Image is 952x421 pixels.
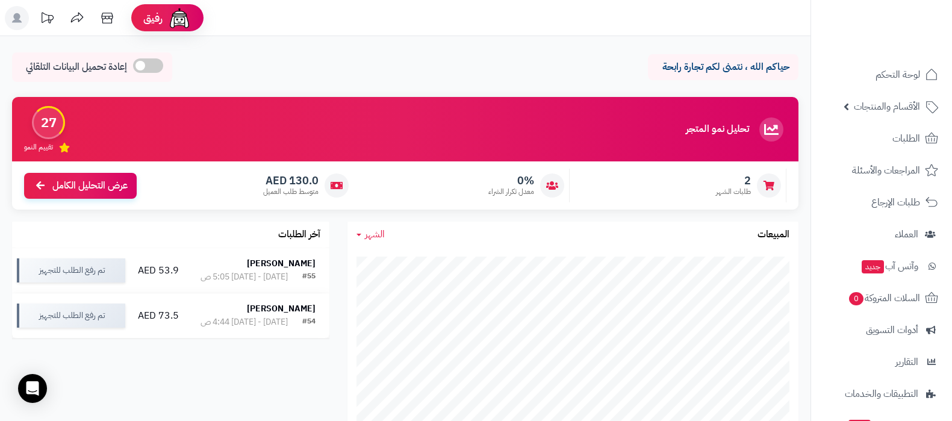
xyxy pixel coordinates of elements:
span: جديد [862,260,884,273]
strong: [PERSON_NAME] [247,302,316,315]
h3: المبيعات [758,229,789,240]
span: طلبات الشهر [716,187,751,197]
span: عرض التحليل الكامل [52,179,128,193]
h3: تحليل نمو المتجر [686,124,749,135]
div: تم رفع الطلب للتجهيز [17,304,125,328]
div: تم رفع الطلب للتجهيز [17,258,125,282]
span: الأقسام والمنتجات [854,98,920,115]
a: عرض التحليل الكامل [24,173,137,199]
span: طلبات الإرجاع [871,194,920,211]
a: أدوات التسويق [818,316,945,345]
span: معدل تكرار الشراء [488,187,534,197]
span: التطبيقات والخدمات [845,385,918,402]
img: ai-face.png [167,6,191,30]
span: إعادة تحميل البيانات التلقائي [26,60,127,74]
span: لوحة التحكم [876,66,920,83]
div: [DATE] - [DATE] 4:44 ص [201,316,288,328]
a: التطبيقات والخدمات [818,379,945,408]
div: [DATE] - [DATE] 5:05 ص [201,271,288,283]
a: الشهر [356,228,385,242]
div: Open Intercom Messenger [18,374,47,403]
span: رفيق [143,11,163,25]
a: طلبات الإرجاع [818,188,945,217]
p: حياكم الله ، نتمنى لكم تجارة رابحة [657,60,789,74]
span: وآتس آب [860,258,918,275]
span: 0 [849,292,863,305]
a: لوحة التحكم [818,60,945,89]
a: العملاء [818,220,945,249]
a: وآتس آبجديد [818,252,945,281]
span: 2 [716,174,751,187]
div: #54 [302,316,316,328]
a: تحديثات المنصة [32,6,62,33]
a: السلات المتروكة0 [818,284,945,313]
span: 130.0 AED [263,174,319,187]
a: الطلبات [818,124,945,153]
td: 53.9 AED [130,248,187,293]
span: أدوات التسويق [866,322,918,338]
a: المراجعات والأسئلة [818,156,945,185]
span: الشهر [365,227,385,242]
a: التقارير [818,348,945,376]
span: العملاء [895,226,918,243]
span: السلات المتروكة [848,290,920,307]
span: التقارير [895,354,918,370]
td: 73.5 AED [130,293,187,338]
div: #55 [302,271,316,283]
span: المراجعات والأسئلة [852,162,920,179]
span: تقييم النمو [24,142,53,152]
span: 0% [488,174,534,187]
span: متوسط طلب العميل [263,187,319,197]
h3: آخر الطلبات [278,229,320,240]
strong: [PERSON_NAME] [247,257,316,270]
span: الطلبات [892,130,920,147]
